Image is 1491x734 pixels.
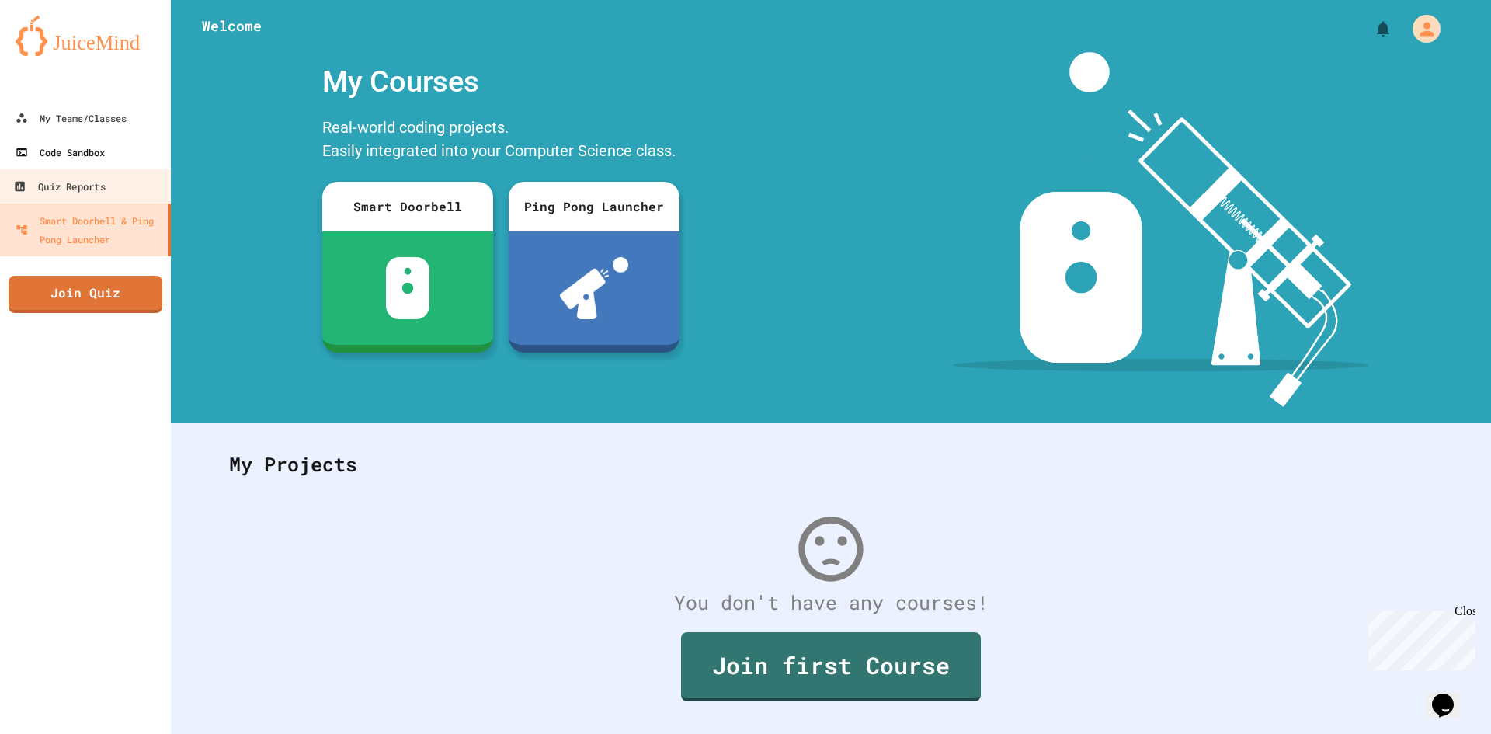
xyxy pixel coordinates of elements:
div: Chat with us now!Close [6,6,107,99]
div: You don't have any courses! [214,588,1448,617]
div: My Projects [214,434,1448,495]
div: Smart Doorbell & Ping Pong Launcher [16,211,162,249]
div: My Account [1396,11,1444,47]
div: Code Sandbox [16,143,105,162]
div: Quiz Reports [13,177,105,197]
div: My Courses [315,52,687,112]
a: Join first Course [681,632,981,701]
img: banner-image-my-projects.png [953,52,1369,407]
div: My Notifications [1345,16,1396,42]
div: Smart Doorbell [322,182,493,231]
iframe: chat widget [1362,604,1475,670]
img: ppl-with-ball.png [560,257,629,319]
iframe: chat widget [1426,672,1475,718]
div: Real-world coding projects. Easily integrated into your Computer Science class. [315,112,687,170]
a: Join Quiz [9,276,162,313]
div: My Teams/Classes [16,109,127,127]
div: Ping Pong Launcher [509,182,679,231]
img: sdb-white.svg [386,257,430,319]
img: logo-orange.svg [16,16,155,56]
